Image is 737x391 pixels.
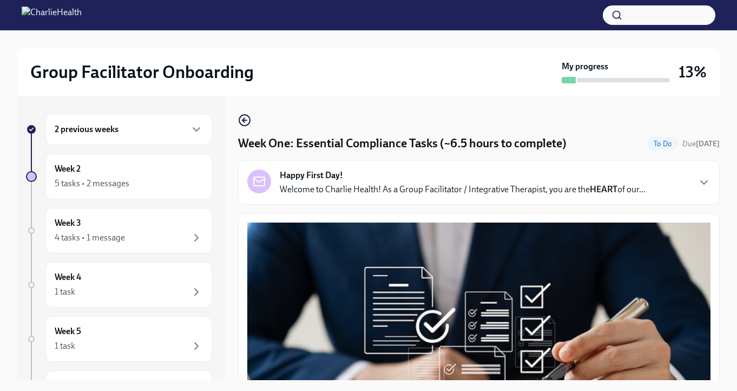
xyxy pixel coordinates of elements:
[45,114,212,145] div: 2 previous weeks
[647,140,678,148] span: To Do
[55,325,81,337] h6: Week 5
[55,340,75,352] div: 1 task
[26,208,212,253] a: Week 34 tasks • 1 message
[280,170,343,181] strong: Happy First Day!
[238,135,567,152] h4: Week One: Essential Compliance Tasks (~6.5 hours to complete)
[280,184,646,196] p: Welcome to Charlie Health! As a Group Facilitator / Integrative Therapist, you are the of our...
[696,139,720,148] strong: [DATE]
[55,178,129,190] div: 5 tasks • 2 messages
[26,262,212,308] a: Week 41 task
[22,6,82,24] img: CharlieHealth
[55,163,81,175] h6: Week 2
[682,139,720,148] span: Due
[682,139,720,149] span: October 6th, 2025 07:00
[55,271,81,283] h6: Week 4
[55,232,125,244] div: 4 tasks • 1 message
[26,154,212,199] a: Week 25 tasks • 2 messages
[679,62,707,82] h3: 13%
[55,123,119,135] h6: 2 previous weeks
[30,61,254,83] h2: Group Facilitator Onboarding
[55,217,81,229] h6: Week 3
[590,184,617,194] strong: HEART
[55,286,75,298] div: 1 task
[26,316,212,362] a: Week 51 task
[562,61,608,73] strong: My progress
